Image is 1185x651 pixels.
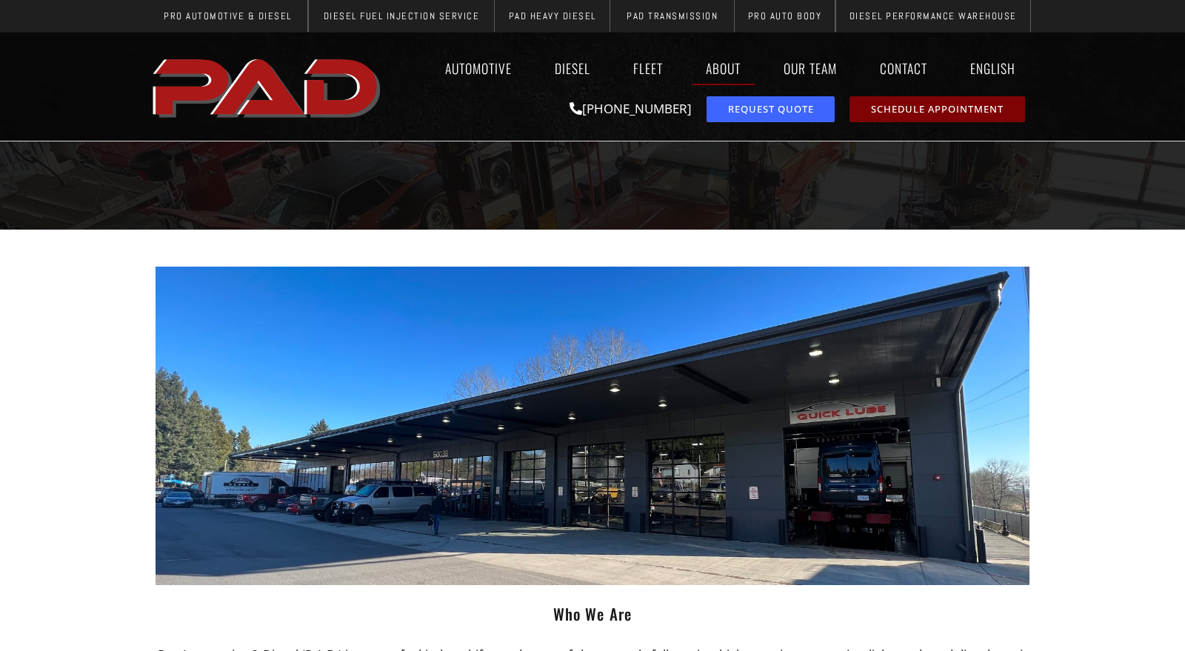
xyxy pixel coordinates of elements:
a: Diesel [541,51,604,85]
h2: Who We Are [156,600,1029,627]
a: Automotive [431,51,526,85]
span: Schedule Appointment [871,104,1004,114]
a: [PHONE_NUMBER] [570,100,692,117]
nav: Menu [388,51,1037,85]
a: Fleet [619,51,677,85]
span: Diesel Performance Warehouse [849,11,1017,21]
span: PAD Transmission [627,11,718,21]
a: Contact [866,51,941,85]
span: Pro Automotive & Diesel [164,11,292,21]
span: PAD Heavy Diesel [509,11,596,21]
a: pro automotive and diesel home page [148,47,388,127]
span: Pro Auto Body [748,11,822,21]
a: request a service or repair quote [707,96,835,122]
a: Our Team [770,51,851,85]
span: Request Quote [728,104,814,114]
span: Diesel Fuel Injection Service [324,11,480,21]
a: schedule repair or service appointment [849,96,1025,122]
a: English [956,51,1037,85]
a: About [692,51,755,85]
img: A large automotive service center with multiple garage bays, parked vehicles, and a truck positio... [156,267,1029,585]
img: The image shows the word "PAD" in bold, red, uppercase letters with a slight shadow effect. [148,47,388,127]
